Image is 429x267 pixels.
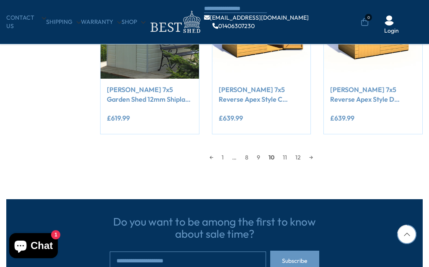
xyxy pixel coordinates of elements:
[365,14,372,21] span: 0
[107,115,130,121] ins: £619.99
[212,23,255,29] a: 01406307230
[121,18,145,26] a: Shop
[384,15,394,26] img: User Icon
[330,115,354,121] ins: £639.99
[253,151,264,164] a: 9
[282,258,308,264] span: Subscribe
[264,151,279,164] span: 10
[205,151,217,164] a: ←
[219,85,305,104] a: [PERSON_NAME] 7x5 Reverse Apex Style C Garden Shed 12mm Shiplap T&G
[228,151,241,164] span: …
[291,151,305,164] a: 12
[241,151,253,164] a: 8
[107,85,193,104] a: [PERSON_NAME] 7x5 Garden Shed 12mm Shiplap T&G
[6,14,46,30] a: CONTACT US
[361,18,369,26] a: 0
[305,151,317,164] a: →
[145,8,204,36] img: logo
[219,115,243,121] ins: £639.99
[217,151,228,164] a: 1
[330,85,416,104] a: [PERSON_NAME] 7x5 Reverse Apex Style D Garden Shed 12mm Shiplap T&G
[46,18,81,26] a: Shipping
[279,151,291,164] a: 11
[7,233,60,260] inbox-online-store-chat: Shopify online store chat
[81,18,121,26] a: Warranty
[204,15,309,21] a: [EMAIL_ADDRESS][DOMAIN_NAME]
[110,216,319,240] h3: Do you want to be among the first to know about sale time?
[384,27,399,35] a: Login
